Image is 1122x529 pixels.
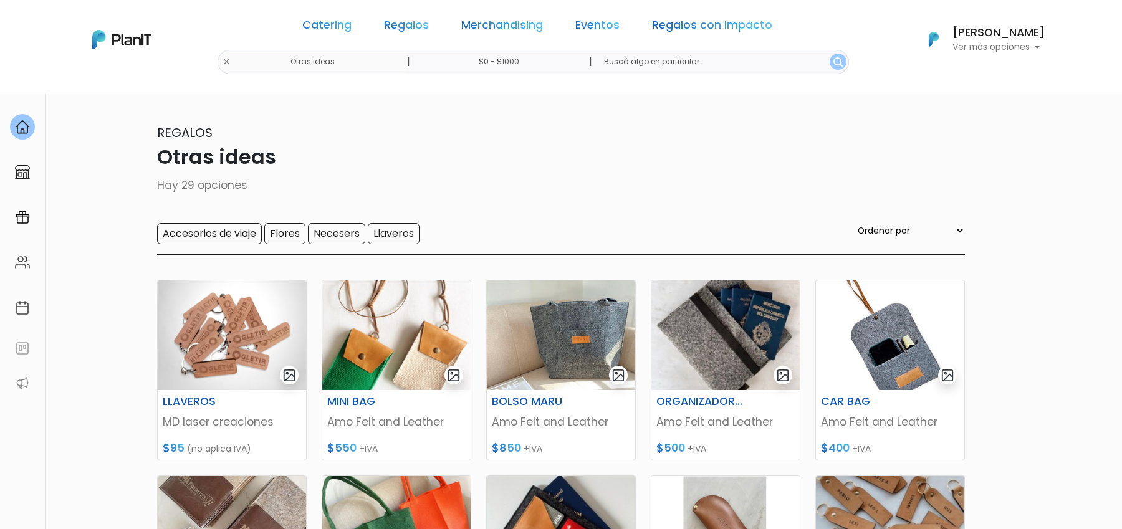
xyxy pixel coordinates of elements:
h6: [PERSON_NAME] [952,27,1045,39]
img: gallery-light [447,368,461,383]
span: $850 [492,441,521,455]
img: search_button-432b6d5273f82d61273b3651a40e1bd1b912527efae98b1b7a1b2c0702e16a8d.svg [833,57,843,67]
span: $550 [327,441,357,455]
span: $95 [163,441,185,455]
img: thumb_mini_bag1.jpg [322,280,471,390]
img: thumb_WhatsApp_Image_2023-07-11_at_18.38-PhotoRoom__1_.png [158,280,306,390]
a: gallery-light BOLSO MARU Amo Felt and Leather $850 +IVA [486,280,636,460]
img: partners-52edf745621dab592f3b2c58e3bca9d71375a7ef29c3b500c9f145b62cc070d4.svg [15,376,30,391]
img: calendar-87d922413cdce8b2cf7b7f5f62616a5cf9e4887200fb71536465627b3292af00.svg [15,300,30,315]
p: Amo Felt and Leather [656,414,795,430]
p: | [589,54,592,69]
p: Otras ideas [157,142,965,172]
p: MD laser creaciones [163,414,301,430]
img: gallery-light [776,368,790,383]
span: (no aplica IVA) [187,442,251,455]
p: | [407,54,410,69]
h6: CAR BAG [813,395,916,408]
input: Buscá algo en particular.. [594,50,849,74]
a: Merchandising [461,20,543,35]
img: gallery-light [282,368,297,383]
a: gallery-light CAR BAG Amo Felt and Leather $400 +IVA [815,280,965,460]
span: $400 [821,441,850,455]
p: Amo Felt and Leather [821,414,959,430]
img: close-6986928ebcb1d6c9903e3b54e860dbc4d054630f23adef3a32610726dff6a82b.svg [223,58,231,66]
span: +IVA [359,442,378,455]
img: PlanIt Logo [92,30,151,49]
a: gallery-light LLAVEROS MD laser creaciones $95 (no aplica IVA) [157,280,307,460]
img: gallery-light [941,368,955,383]
img: thumb_car_bag1.jpg [816,280,964,390]
button: PlanIt Logo [PERSON_NAME] Ver más opciones [913,23,1045,55]
img: campaigns-02234683943229c281be62815700db0a1741e53638e28bf9629b52c665b00959.svg [15,210,30,225]
p: Regalos [157,123,965,142]
img: people-662611757002400ad9ed0e3c099ab2801c6687ba6c219adb57efc949bc21e19d.svg [15,255,30,270]
img: feedback-78b5a0c8f98aac82b08bfc38622c3050aee476f2c9584af64705fc4e61158814.svg [15,341,30,356]
a: gallery-light MINI BAG Amo Felt and Leather $550 +IVA [322,280,471,460]
p: Ver más opciones [952,43,1045,52]
a: Eventos [575,20,620,35]
span: +IVA [688,442,706,455]
p: Hay 29 opciones [157,177,965,193]
img: thumb_FCAB8B3B-50A0-404F-B988-EB7DE95CE7F7.jpeg [651,280,800,390]
a: Regalos con Impacto [652,20,772,35]
a: gallery-light ORGANIZADOR DE VIAJE Amo Felt and Leather $500 +IVA [651,280,800,460]
span: +IVA [852,442,871,455]
h6: BOLSO MARU [484,395,587,408]
input: Llaveros [368,223,420,244]
a: Catering [302,20,352,35]
p: Amo Felt and Leather [327,414,466,430]
h6: ORGANIZADOR DE VIAJE [649,395,751,408]
input: Accesorios de viaje [157,223,262,244]
p: Amo Felt and Leather [492,414,630,430]
input: Necesers [308,223,365,244]
img: home-e721727adea9d79c4d83392d1f703f7f8bce08238fde08b1acbfd93340b81755.svg [15,120,30,135]
img: thumb_bolso_manu_3.png [487,280,635,390]
h6: LLAVEROS [155,395,257,408]
input: Flores [264,223,305,244]
span: +IVA [524,442,542,455]
h6: MINI BAG [320,395,422,408]
img: PlanIt Logo [920,26,947,53]
img: marketplace-4ceaa7011d94191e9ded77b95e3339b90024bf715f7c57f8cf31f2d8c509eaba.svg [15,164,30,179]
img: gallery-light [611,368,626,383]
span: $500 [656,441,685,455]
a: Regalos [384,20,429,35]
